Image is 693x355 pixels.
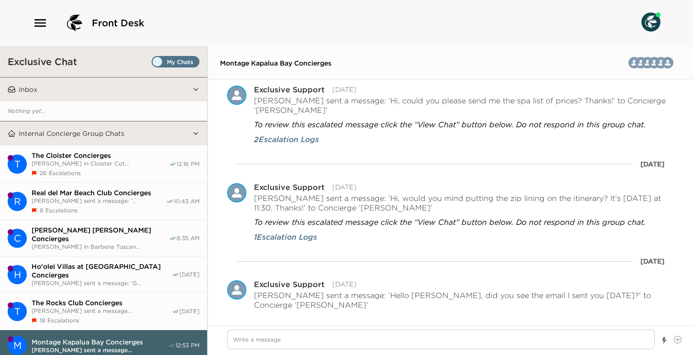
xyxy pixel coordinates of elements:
button: 1Escalation Logs [254,232,317,242]
span: 10:43 AM [174,198,199,205]
div: Exclusive Support [254,183,325,191]
time: 2025-07-05T21:28:39.457Z [332,280,356,288]
label: Set all destinations [152,56,199,67]
textarea: Write a message [227,330,655,349]
button: Show templates [661,332,668,349]
span: Real del Mar Beach Club Concierges [32,189,166,197]
div: Ho'olei Villas at Grand Wailea [8,265,27,284]
span: The Rocks Club Concierges [32,299,172,307]
span: [DATE] [179,271,199,278]
span: Montage Kapalua Bay Concierges [220,59,331,67]
span: 12:16 PM [176,160,199,168]
div: T [8,155,27,174]
span: Montage Kapalua Bay Concierges [32,338,168,346]
button: Internal Concierge Group Chats [16,122,192,145]
button: Inbox [16,78,192,101]
span: The Cloister Concierges [32,151,169,160]
span: 26 Escalations [40,169,81,177]
img: logo [63,11,86,34]
span: [PERSON_NAME] sent a message: 'G... [32,279,172,287]
div: Exclusive Support [227,86,246,105]
span: [PERSON_NAME] [PERSON_NAME] Concierges [32,226,169,243]
div: Exclusive Support [254,280,325,288]
img: User [641,12,660,32]
span: [PERSON_NAME] in Cloister Cot... [32,160,169,167]
div: The Cloister [8,155,27,174]
button: 2Escalation Logs [254,134,319,144]
p: [PERSON_NAME] sent a message: ‘Hello [PERSON_NAME], did you see the email I sent you [DATE]?’ to ... [254,290,674,310]
div: C [8,229,27,248]
span: 2 Escalation Logs [254,134,319,144]
div: T [8,302,27,321]
div: M [8,336,27,355]
div: Exclusive Support [227,183,246,202]
div: Casali di Casole [8,229,27,248]
div: R [8,192,27,211]
img: E [227,280,246,300]
span: Ho'olei Villas at [GEOGRAPHIC_DATA] Concierges [32,262,172,279]
p: [PERSON_NAME] sent a message: ‘Hi, could you please send me the spa list of prices? Thanks!’ to C... [254,96,674,115]
img: J [662,57,673,68]
time: 2025-06-28T23:49:42.693Z [332,183,356,191]
span: [PERSON_NAME] in Barbena Tuscan... [32,243,169,250]
time: 2025-06-28T01:25:53.956Z [332,85,356,94]
button: JPLJIV [637,53,681,72]
div: The Rocks Club [8,302,27,321]
div: JenniferLee-Larson [662,57,673,68]
div: H [8,265,27,284]
img: E [227,86,246,105]
span: Front Desk [92,16,144,30]
h3: Exclusive Chat [8,55,77,67]
span: 18 Escalations [40,317,79,324]
span: 1 Escalation Logs [254,232,317,242]
img: E [227,183,246,202]
span: To review this escalated message click the “View Chat” button below. Do not respond in this group... [254,120,646,129]
div: Exclusive Support [254,86,325,93]
span: [PERSON_NAME] sent a message... [32,346,168,354]
span: [DATE] [179,308,199,315]
div: Exclusive Support [227,280,246,300]
div: Real del Mar Beach Club [8,192,27,211]
img: V [628,57,640,68]
div: [DATE] [640,159,664,169]
div: Valeriia Iurkov's Concierge [628,57,640,68]
span: [PERSON_NAME] sent a message... [32,307,172,314]
span: [PERSON_NAME] sent a message: '... [32,197,166,204]
span: To review this escalated message click the “View Chat” button below. Do not respond in this group... [254,217,646,227]
span: 12:53 PM [176,342,199,349]
p: [PERSON_NAME] sent a message: ‘Hi, would you mind putting the zip lining on the itinerary? It’s [... [254,193,674,212]
div: [DATE] [640,256,664,266]
div: Montage Kapalua Bay [8,336,27,355]
p: Inbox [19,85,37,94]
span: 8:35 AM [176,234,199,242]
p: Internal Concierge Group Chats [19,129,124,138]
span: 8 Escalations [40,207,77,214]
